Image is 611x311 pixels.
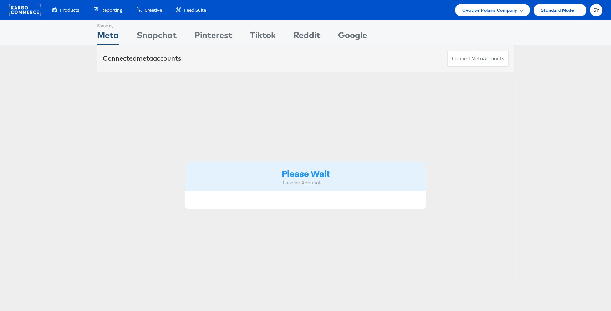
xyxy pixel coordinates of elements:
span: meta [137,54,153,62]
div: Tiktok [250,29,276,45]
div: Loading Accounts .... [190,179,421,186]
div: Reddit [294,29,320,45]
span: Reporting [101,7,122,14]
div: Google [338,29,367,45]
span: Standard Mode [541,6,574,14]
span: Ovative Polaris Company [462,6,518,14]
div: Pinterest [194,29,232,45]
button: ConnectmetaAccounts [447,51,509,67]
div: Connected accounts [103,54,181,63]
div: Showing [97,20,119,29]
strong: Please Wait [282,167,330,179]
div: Meta [97,29,119,45]
div: Snapchat [137,29,177,45]
span: Products [60,7,79,14]
span: Feed Suite [184,7,206,14]
span: Creative [144,7,162,14]
span: SY [593,8,600,12]
span: meta [471,55,483,62]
